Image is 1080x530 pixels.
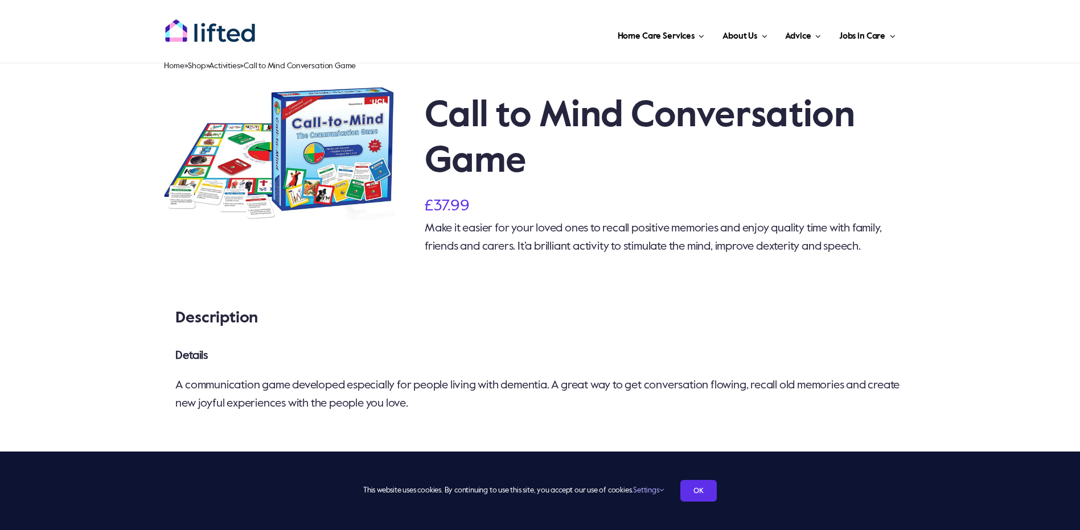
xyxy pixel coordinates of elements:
a: Activities [209,62,240,70]
span: Call to Mind Conversation Game [244,62,356,70]
a: Jobs in Care [836,17,899,51]
h2: Description [175,303,904,333]
a: lifted-logo [165,19,256,30]
a: Home Care Services [614,17,708,51]
span: About Us [722,27,757,45]
bdi: 37.99 [425,198,469,214]
a: Home [164,62,184,70]
nav: Main Menu [292,17,899,51]
p: Make it easier for your loved ones to recall positive memories and enjoy quality time with family... [425,220,916,256]
span: Home Care Services [618,27,695,45]
span: A communication game developed especially for people living with dementia. A great way to get con... [175,380,900,409]
h1: Call to Mind Conversation Game [425,93,916,184]
span: £ [425,198,433,214]
a: About Us [719,17,770,51]
a: Shop [188,62,206,70]
a: Call To Mind Game [164,86,395,220]
span: This website uses cookies. By continuing to use this site, you accept our use of cookies. [363,482,663,500]
span: Jobs in Care [839,27,885,45]
span: Advice [785,27,811,45]
a: OK [680,480,717,502]
a: Settings [633,487,663,494]
strong: Details [175,350,208,362]
nav: Breadcrumb [164,57,915,75]
a: Advice [782,17,824,51]
span: » » » [164,62,356,70]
